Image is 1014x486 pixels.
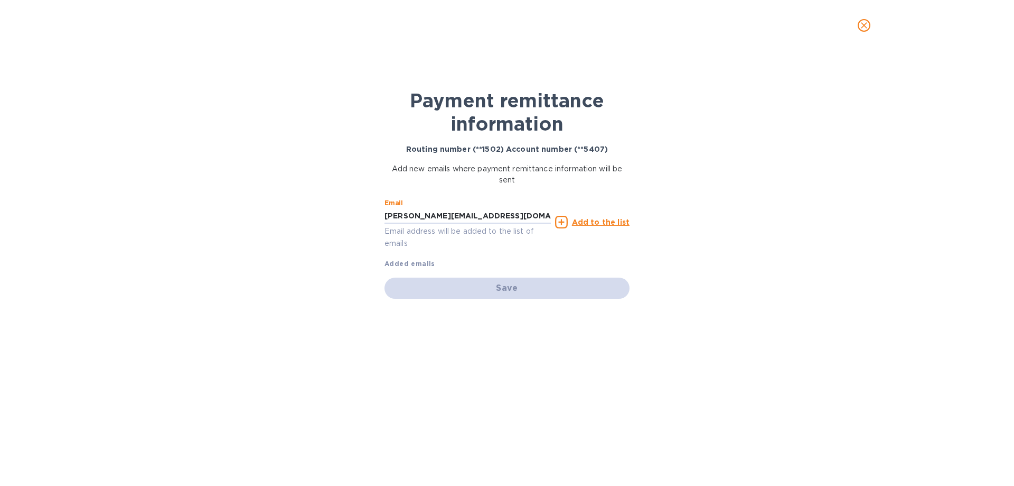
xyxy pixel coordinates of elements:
[384,208,551,224] input: Enter email
[851,13,877,38] button: close
[410,89,604,135] b: Payment remittance information
[384,225,551,250] p: Email address will be added to the list of emails
[572,218,630,226] u: Add to the list
[384,200,403,207] label: Email
[384,163,630,186] p: Add new emails where payment remittance information will be sent
[384,260,435,268] b: Added emails
[406,145,608,153] b: Routing number (**1502) Account number (**5407)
